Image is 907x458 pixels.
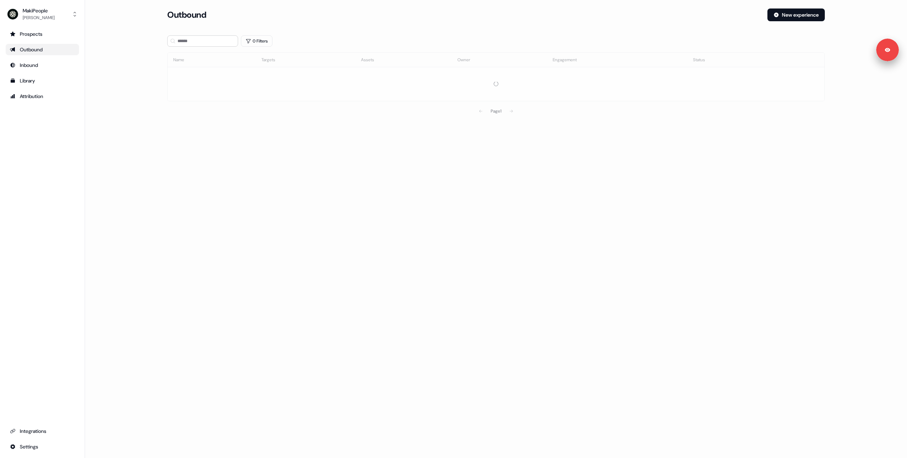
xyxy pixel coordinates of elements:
div: Library [10,77,75,84]
div: MakiPeople [23,7,55,14]
div: Attribution [10,93,75,100]
a: Go to integrations [6,425,79,437]
div: Integrations [10,428,75,435]
div: Prospects [10,30,75,38]
button: New experience [767,8,825,21]
div: [PERSON_NAME] [23,14,55,21]
a: Go to templates [6,75,79,86]
div: Settings [10,443,75,450]
h3: Outbound [167,10,206,20]
div: Outbound [10,46,75,53]
a: Go to attribution [6,91,79,102]
a: Go to prospects [6,28,79,40]
a: Go to integrations [6,441,79,452]
button: 0 Filters [241,35,272,47]
a: Go to outbound experience [6,44,79,55]
div: Inbound [10,62,75,69]
button: MakiPeople[PERSON_NAME] [6,6,79,23]
a: Go to Inbound [6,59,79,71]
